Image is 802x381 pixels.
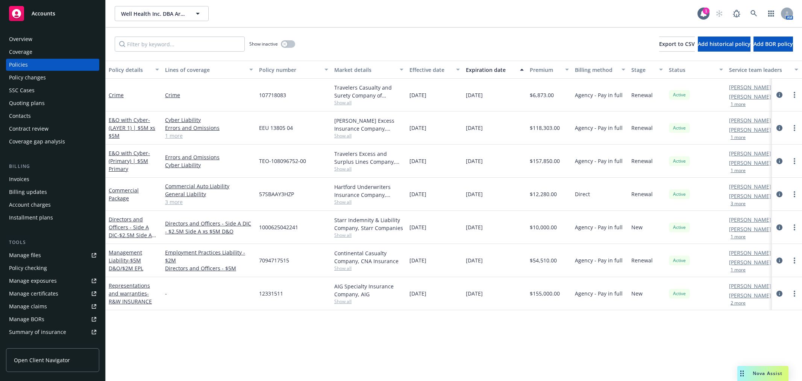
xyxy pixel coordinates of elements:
[775,123,784,133] a: circleInformation
[256,61,331,79] button: Policy number
[334,216,403,232] div: Starr Indemnity & Liability Company, Starr Companies
[109,66,151,74] div: Policy details
[729,192,771,200] a: [PERSON_NAME]
[659,37,695,52] button: Export to CSV
[530,157,560,165] span: $157,850.00
[259,157,306,165] span: TEO-108096752-00
[775,90,784,99] a: circleInformation
[790,289,799,298] a: more
[790,90,799,99] a: more
[9,186,47,198] div: Billing updates
[698,40,750,47] span: Add historical policy
[790,256,799,265] a: more
[259,190,294,198] span: 57SBAAY3HZP
[334,66,395,74] div: Market details
[109,116,155,139] span: - (LAYER 1) | $5M xs $5M
[466,256,483,264] span: [DATE]
[409,223,426,231] span: [DATE]
[165,66,245,74] div: Lines of coverage
[669,66,715,74] div: Status
[6,288,99,300] a: Manage certificates
[466,124,483,132] span: [DATE]
[672,125,687,131] span: Active
[698,37,750,52] button: Add historical policy
[115,6,209,21] button: Well Health Inc. DBA Artera
[9,326,66,338] div: Summary of insurance
[790,157,799,166] a: more
[6,326,99,338] a: Summary of insurance
[109,216,152,247] a: Directors and Officers - Side A DIC
[631,223,643,231] span: New
[6,300,99,312] a: Manage claims
[409,190,426,198] span: [DATE]
[729,225,771,233] a: [PERSON_NAME]
[6,97,99,109] a: Quoting plans
[9,199,51,211] div: Account charges
[753,37,793,52] button: Add BOR policy
[631,256,653,264] span: Renewal
[790,123,799,133] a: more
[731,268,746,272] button: 1 more
[6,186,99,198] a: Billing updates
[466,223,483,231] span: [DATE]
[259,124,293,132] span: EEU 13805 04
[631,290,643,297] span: New
[746,6,761,21] a: Search
[9,288,58,300] div: Manage certificates
[334,249,403,265] div: Continental Casualty Company, CNA Insurance
[165,264,253,272] a: Directors and Officers - $5M
[165,182,253,190] a: Commercial Auto Liability
[109,187,139,202] a: Commercial Package
[334,133,403,139] span: Show all
[631,190,653,198] span: Renewal
[731,102,746,107] button: 1 more
[729,93,771,101] a: [PERSON_NAME]
[165,219,253,235] a: Directors and Officers - Side A DIC - $2.5M Side A xs $5M D&O
[753,40,793,47] span: Add BOR policy
[527,61,572,79] button: Premium
[6,275,99,287] a: Manage exposures
[165,91,253,99] a: Crime
[259,290,283,297] span: 12331511
[672,257,687,264] span: Active
[409,290,426,297] span: [DATE]
[6,313,99,325] a: Manage BORs
[790,190,799,199] a: more
[737,366,788,381] button: Nova Assist
[165,161,253,169] a: Cyber Liability
[9,110,31,122] div: Contacts
[259,91,286,99] span: 107718083
[672,224,687,231] span: Active
[334,183,403,199] div: Hartford Underwriters Insurance Company, Hartford Insurance Group
[575,290,623,297] span: Agency - Pay in full
[764,6,779,21] a: Switch app
[334,166,403,172] span: Show all
[334,265,403,271] span: Show all
[729,66,790,74] div: Service team leaders
[575,157,623,165] span: Agency - Pay in full
[259,223,298,231] span: 1000625042241
[775,190,784,199] a: circleInformation
[334,298,403,305] span: Show all
[334,84,403,99] div: Travelers Casualty and Surety Company of America, Travelers Insurance
[165,190,253,198] a: General Liability
[775,157,784,166] a: circleInformation
[731,168,746,173] button: 1 more
[575,256,623,264] span: Agency - Pay in full
[14,356,70,364] span: Open Client Navigator
[9,249,41,261] div: Manage files
[6,84,99,96] a: SSC Cases
[334,117,403,133] div: [PERSON_NAME] Excess Insurance Company, [PERSON_NAME] Insurance Group, CRC Group
[6,249,99,261] a: Manage files
[9,123,49,135] div: Contract review
[165,124,253,132] a: Errors and Omissions
[334,199,403,205] span: Show all
[530,66,561,74] div: Premium
[249,41,278,47] span: Show inactive
[6,239,99,246] div: Tools
[672,91,687,98] span: Active
[409,124,426,132] span: [DATE]
[466,290,483,297] span: [DATE]
[775,256,784,265] a: circleInformation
